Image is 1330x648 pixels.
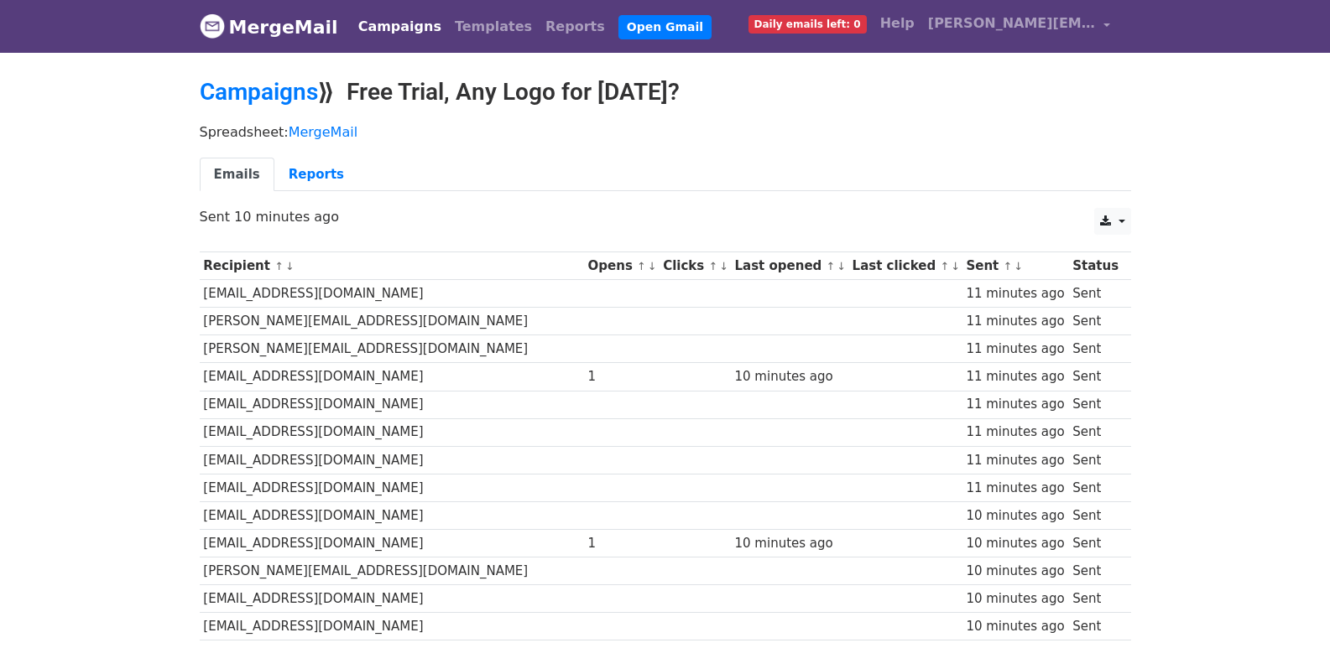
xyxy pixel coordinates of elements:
[731,252,848,280] th: Last opened
[874,7,921,40] a: Help
[735,534,844,553] div: 10 minutes ago
[1014,260,1023,272] a: ↓
[966,479,1064,498] div: 11 minutes ago
[588,367,655,386] div: 1
[735,367,844,386] div: 10 minutes ago
[921,7,1118,46] a: [PERSON_NAME][EMAIL_ADDRESS][DOMAIN_NAME]
[648,260,657,272] a: ↓
[951,260,960,272] a: ↓
[966,395,1064,414] div: 11 minutes ago
[966,506,1064,526] div: 10 minutes ago
[200,363,584,391] td: [EMAIL_ADDRESS][DOMAIN_NAME]
[848,252,962,280] th: Last clicked
[352,10,448,44] a: Campaigns
[966,284,1064,303] div: 11 minutes ago
[200,613,584,640] td: [EMAIL_ADDRESS][DOMAIN_NAME]
[200,308,584,335] td: [PERSON_NAME][EMAIL_ADDRESS][DOMAIN_NAME]
[200,557,584,585] td: [PERSON_NAME][EMAIL_ADDRESS][DOMAIN_NAME]
[200,208,1131,226] p: Sent 10 minutes ago
[966,451,1064,470] div: 11 minutes ago
[637,260,646,272] a: ↑
[1068,335,1122,363] td: Sent
[742,7,874,40] a: Daily emails left: 0
[966,617,1064,636] div: 10 minutes ago
[928,13,1096,34] span: [PERSON_NAME][EMAIL_ADDRESS][DOMAIN_NAME]
[962,252,1069,280] th: Sent
[289,124,357,140] a: MergeMail
[748,15,867,34] span: Daily emails left: 0
[200,418,584,446] td: [EMAIL_ADDRESS][DOMAIN_NAME]
[966,422,1064,442] div: 11 minutes ago
[837,260,846,272] a: ↓
[940,260,949,272] a: ↑
[200,501,584,529] td: [EMAIL_ADDRESS][DOMAIN_NAME]
[966,589,1064,609] div: 10 minutes ago
[588,534,655,553] div: 1
[966,534,1064,553] div: 10 minutes ago
[200,446,584,474] td: [EMAIL_ADDRESS][DOMAIN_NAME]
[200,280,584,308] td: [EMAIL_ADDRESS][DOMAIN_NAME]
[966,562,1064,581] div: 10 minutes ago
[719,260,728,272] a: ↓
[200,158,274,192] a: Emails
[539,10,612,44] a: Reports
[448,10,539,44] a: Templates
[200,335,584,363] td: [PERSON_NAME][EMAIL_ADDRESS][DOMAIN_NAME]
[1068,391,1122,418] td: Sent
[200,252,584,280] th: Recipient
[1068,418,1122,446] td: Sent
[966,312,1064,331] div: 11 minutes ago
[1068,474,1122,501] td: Sent
[200,474,584,501] td: [EMAIL_ADDRESS][DOMAIN_NAME]
[659,252,730,280] th: Clicks
[200,585,584,613] td: [EMAIL_ADDRESS][DOMAIN_NAME]
[827,260,836,272] a: ↑
[966,340,1064,359] div: 11 minutes ago
[200,123,1131,141] p: Spreadsheet:
[584,252,660,280] th: Opens
[200,391,584,418] td: [EMAIL_ADDRESS][DOMAIN_NAME]
[1068,557,1122,585] td: Sent
[1068,252,1122,280] th: Status
[1068,501,1122,529] td: Sent
[200,13,225,39] img: MergeMail logo
[1068,530,1122,557] td: Sent
[966,367,1064,386] div: 11 minutes ago
[285,260,295,272] a: ↓
[200,78,318,106] a: Campaigns
[274,260,284,272] a: ↑
[618,15,712,39] a: Open Gmail
[1068,613,1122,640] td: Sent
[200,530,584,557] td: [EMAIL_ADDRESS][DOMAIN_NAME]
[200,9,338,44] a: MergeMail
[1068,446,1122,474] td: Sent
[1068,308,1122,335] td: Sent
[1068,363,1122,391] td: Sent
[1068,280,1122,308] td: Sent
[1003,260,1012,272] a: ↑
[1068,585,1122,613] td: Sent
[274,158,358,192] a: Reports
[200,78,1131,106] h2: ⟫ Free Trial, Any Logo for [DATE]?
[708,260,717,272] a: ↑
